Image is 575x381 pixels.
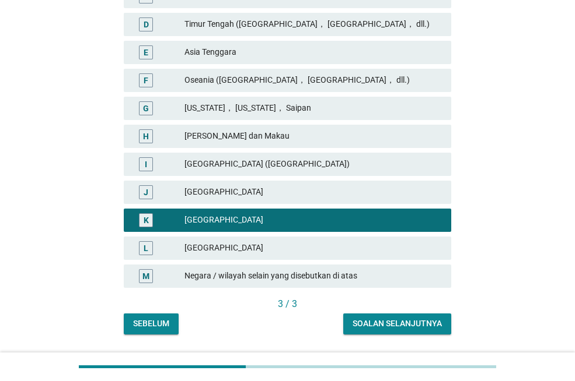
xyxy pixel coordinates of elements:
div: F [144,74,148,86]
div: I [145,158,147,170]
div: [US_STATE]， [US_STATE]， Saipan [184,101,442,115]
div: Sebelum [133,317,169,330]
div: G [143,102,149,114]
div: 3 / 3 [124,297,451,311]
div: [GEOGRAPHIC_DATA] ([GEOGRAPHIC_DATA]) [184,157,442,171]
div: [PERSON_NAME] dan Makau [184,129,442,143]
div: Timur Tengah ([GEOGRAPHIC_DATA]， [GEOGRAPHIC_DATA]， dll.) [184,17,442,31]
div: H [143,130,149,142]
div: [GEOGRAPHIC_DATA] [184,213,442,227]
div: D [144,18,149,30]
div: L [144,242,148,254]
div: [GEOGRAPHIC_DATA] [184,185,442,199]
div: E [144,46,148,58]
div: J [144,186,148,198]
div: K [144,214,149,226]
div: Asia Tenggara [184,45,442,59]
div: Oseania ([GEOGRAPHIC_DATA]， [GEOGRAPHIC_DATA]， dll.) [184,73,442,87]
div: M [142,270,149,282]
button: Soalan selanjutnya [343,313,451,334]
div: Negara / wilayah selain yang disebutkan di atas [184,269,442,283]
button: Sebelum [124,313,179,334]
div: [GEOGRAPHIC_DATA] [184,241,442,255]
div: Soalan selanjutnya [353,317,442,330]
